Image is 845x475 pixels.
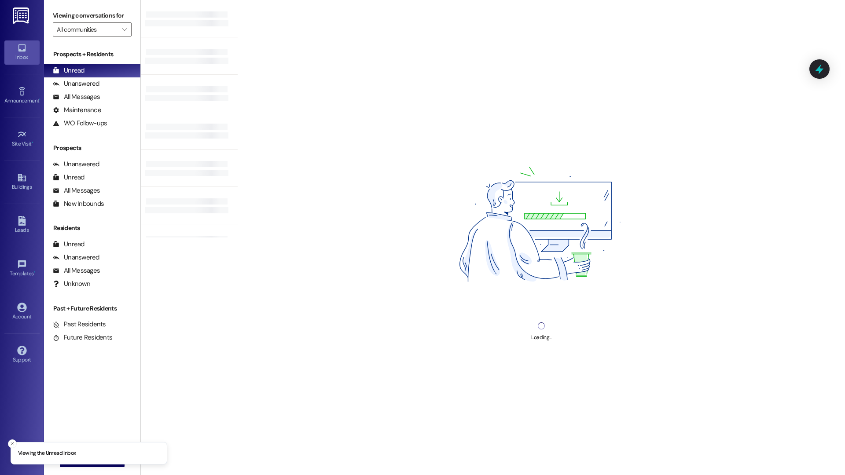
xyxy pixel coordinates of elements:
img: ResiDesk Logo [13,7,31,24]
div: All Messages [53,266,100,275]
span: • [34,269,35,275]
div: Unknown [53,279,90,289]
div: Past + Future Residents [44,304,140,313]
a: Support [4,343,40,367]
div: Maintenance [53,106,101,115]
div: Future Residents [53,333,112,342]
div: Residents [44,223,140,233]
a: Templates • [4,257,40,281]
div: New Inbounds [53,199,104,208]
span: • [39,96,40,102]
p: Viewing the Unread inbox [18,449,76,457]
label: Viewing conversations for [53,9,132,22]
div: All Messages [53,92,100,102]
span: • [32,139,33,146]
a: Site Visit • [4,127,40,151]
a: Leads [4,213,40,237]
div: Unread [53,240,84,249]
div: Unanswered [53,253,99,262]
div: Past Residents [53,320,106,329]
div: All Messages [53,186,100,195]
input: All communities [57,22,118,37]
div: Unanswered [53,160,99,169]
div: Unanswered [53,79,99,88]
button: Close toast [8,439,17,448]
div: Loading... [531,333,551,342]
div: Unread [53,173,84,182]
a: Buildings [4,170,40,194]
div: Unread [53,66,84,75]
a: Inbox [4,40,40,64]
a: Account [4,300,40,324]
div: Prospects [44,143,140,153]
i:  [122,26,127,33]
div: WO Follow-ups [53,119,107,128]
div: Prospects + Residents [44,50,140,59]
